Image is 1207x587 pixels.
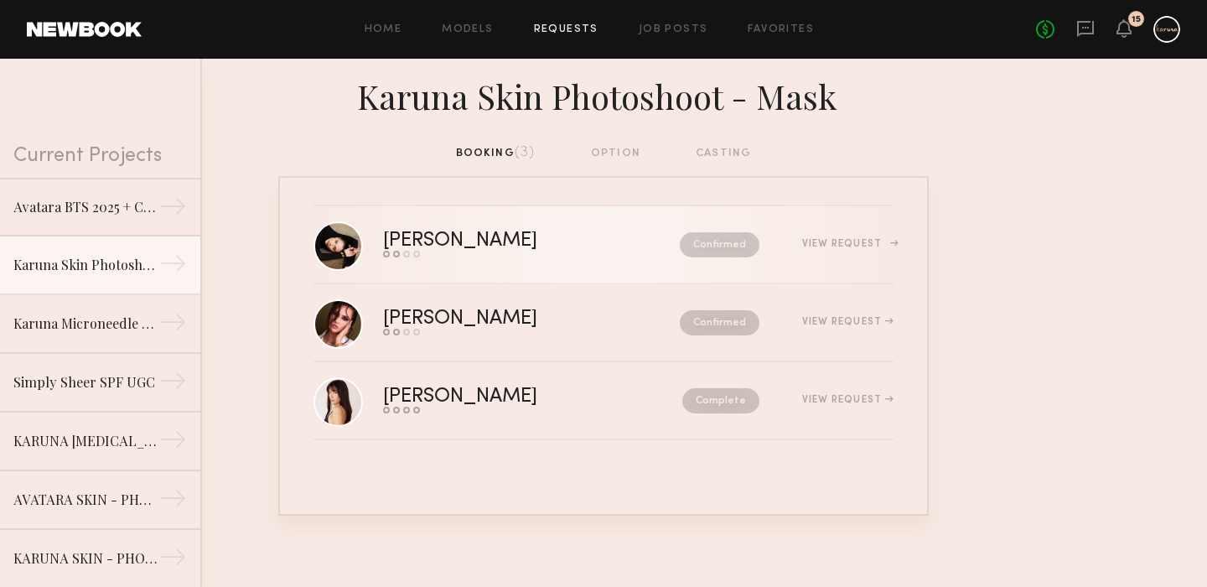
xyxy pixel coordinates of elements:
[802,395,894,405] div: View Request
[159,250,187,283] div: →
[159,485,187,518] div: →
[383,387,610,407] div: [PERSON_NAME]
[802,239,894,249] div: View Request
[13,314,159,334] div: Karuna Microneedle Patch XL Launch
[159,367,187,401] div: →
[159,193,187,226] div: →
[13,431,159,451] div: KARUNA [MEDICAL_DATA]
[13,548,159,569] div: KARUNA SKIN - PHOTOSHOOT
[680,232,759,257] nb-request-status: Confirmed
[383,309,609,329] div: [PERSON_NAME]
[313,206,894,284] a: [PERSON_NAME]ConfirmedView Request
[278,72,929,117] div: Karuna Skin Photoshoot - Mask
[682,388,759,413] nb-request-status: Complete
[383,231,609,251] div: [PERSON_NAME]
[13,197,159,217] div: Avatara BTS 2025 + Collagen Hydrogel
[159,426,187,460] div: →
[639,24,708,35] a: Job Posts
[802,317,894,327] div: View Request
[1132,15,1141,24] div: 15
[313,284,894,362] a: [PERSON_NAME]ConfirmedView Request
[442,24,493,35] a: Models
[680,310,759,335] nb-request-status: Confirmed
[13,255,159,275] div: Karuna Skin Photoshoot - Mask
[365,24,402,35] a: Home
[534,24,598,35] a: Requests
[13,372,159,392] div: Simply Sheer SPF UGC
[748,24,814,35] a: Favorites
[159,309,187,342] div: →
[13,490,159,510] div: AVATARA SKIN - PHOTOSHOOT
[313,362,894,440] a: [PERSON_NAME]CompleteView Request
[159,543,187,577] div: →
